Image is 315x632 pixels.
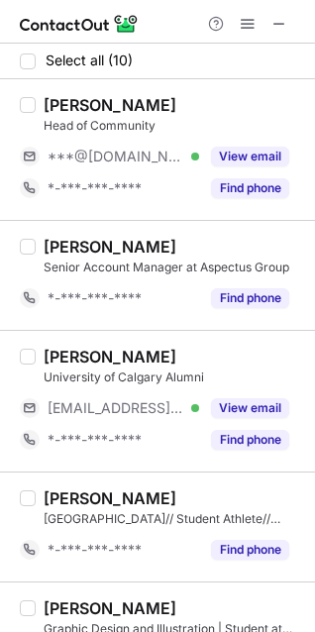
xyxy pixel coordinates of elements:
div: University of Calgary Alumni [44,369,303,386]
button: Reveal Button [211,288,289,308]
span: ***@[DOMAIN_NAME] [48,148,184,165]
div: Head of Community [44,117,303,135]
button: Reveal Button [211,398,289,418]
div: [PERSON_NAME] [44,598,176,618]
button: Reveal Button [211,147,289,166]
div: [PERSON_NAME] [44,237,176,257]
span: Select all (10) [46,53,133,68]
div: [PERSON_NAME] [44,488,176,508]
span: [EMAIL_ADDRESS][DOMAIN_NAME] [48,399,184,417]
button: Reveal Button [211,178,289,198]
div: [PERSON_NAME] [44,95,176,115]
button: Reveal Button [211,540,289,560]
button: Reveal Button [211,430,289,450]
img: ContactOut v5.3.10 [20,12,139,36]
div: [PERSON_NAME] [44,347,176,367]
div: [GEOGRAPHIC_DATA]// Student Athlete// Junior in the [PERSON_NAME][GEOGRAPHIC_DATA] [44,510,303,528]
div: Senior Account Manager at Aspectus Group [44,259,303,276]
